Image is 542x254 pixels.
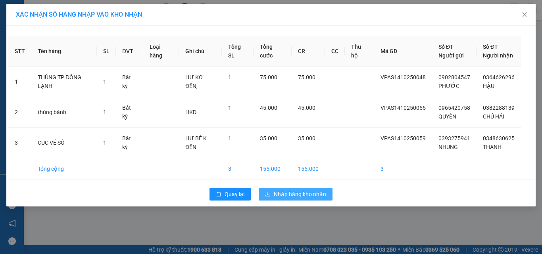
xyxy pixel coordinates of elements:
th: CR [292,36,325,67]
span: ----------------------------------------- [21,43,97,49]
span: 35.000 [298,135,315,141]
th: STT [8,36,31,67]
td: Bất kỳ [116,128,143,158]
span: Bến xe [GEOGRAPHIC_DATA] [63,13,107,23]
span: close [521,11,528,18]
td: Bất kỳ [116,97,143,128]
span: HKD [185,109,196,115]
th: Mã GD [374,36,432,67]
span: 1 [103,78,106,85]
span: Người gửi [438,52,464,59]
span: Số ĐT [483,44,498,50]
th: SL [97,36,116,67]
td: 1 [8,67,31,97]
span: 1 [228,105,231,111]
span: Quay lại [225,190,244,199]
span: QUYÊN [438,113,456,120]
span: download [265,191,271,198]
span: 0393275941 [438,135,470,141]
span: XÁC NHẬN SỐ HÀNG NHẬP VÀO KHO NHẬN [16,11,142,18]
span: 09:02:16 [DATE] [17,57,48,62]
th: ĐVT [116,36,143,67]
span: HẬU [483,83,494,89]
td: thùng bánh [31,97,97,128]
span: 0382288139 [483,105,515,111]
th: Tổng cước [254,36,292,67]
span: 35.000 [260,135,277,141]
span: CHÚ HẢI [483,113,504,120]
td: 155.000 [254,158,292,180]
span: In ngày: [2,57,48,62]
span: 0902804547 [438,74,470,80]
th: Tên hàng [31,36,97,67]
span: Nhập hàng kho nhận [274,190,326,199]
td: 3 [374,158,432,180]
span: 1 [103,139,106,146]
strong: ĐỒNG PHƯỚC [63,4,109,11]
span: THANH [483,144,502,150]
button: Close [513,4,536,26]
td: 3 [8,128,31,158]
span: 01 Võ Văn Truyện, KP.1, Phường 2 [63,24,109,34]
img: logo [3,5,38,40]
span: VPTL1410250002 [40,50,83,56]
td: Tổng cộng [31,158,97,180]
span: rollback [216,191,221,198]
span: VPAS1410250048 [381,74,426,80]
td: 3 [222,158,254,180]
button: downloadNhập hàng kho nhận [259,188,333,201]
span: Người nhận [483,52,513,59]
button: rollbackQuay lại [209,188,251,201]
span: Số ĐT [438,44,454,50]
span: PHƯỚC [438,83,459,89]
td: Bất kỳ [116,67,143,97]
span: 0348630625 [483,135,515,141]
th: Tổng SL [222,36,254,67]
span: [PERSON_NAME]: [2,51,83,56]
td: THÙNG TP ĐÔNG LẠNH [31,67,97,97]
span: 1 [228,74,231,80]
th: Loại hàng [143,36,179,67]
span: HƯ BỂ K ĐỀN [185,135,207,150]
th: Thu hộ [345,36,374,67]
span: 0364626296 [483,74,515,80]
span: VPAS1410250055 [381,105,426,111]
td: 2 [8,97,31,128]
span: NHUNG [438,144,458,150]
th: Ghi chú [179,36,222,67]
th: CC [325,36,345,67]
td: CỤC VÉ SỐ [31,128,97,158]
span: 1 [103,109,106,115]
span: 0965420758 [438,105,470,111]
span: Hotline: 19001152 [63,35,97,40]
span: HƯ KO ĐỀN, [185,74,203,89]
span: 1 [228,135,231,141]
span: 45.000 [298,105,315,111]
span: 75.000 [298,74,315,80]
span: VPAS1410250059 [381,135,426,141]
td: 155.000 [292,158,325,180]
span: 75.000 [260,74,277,80]
span: 45.000 [260,105,277,111]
